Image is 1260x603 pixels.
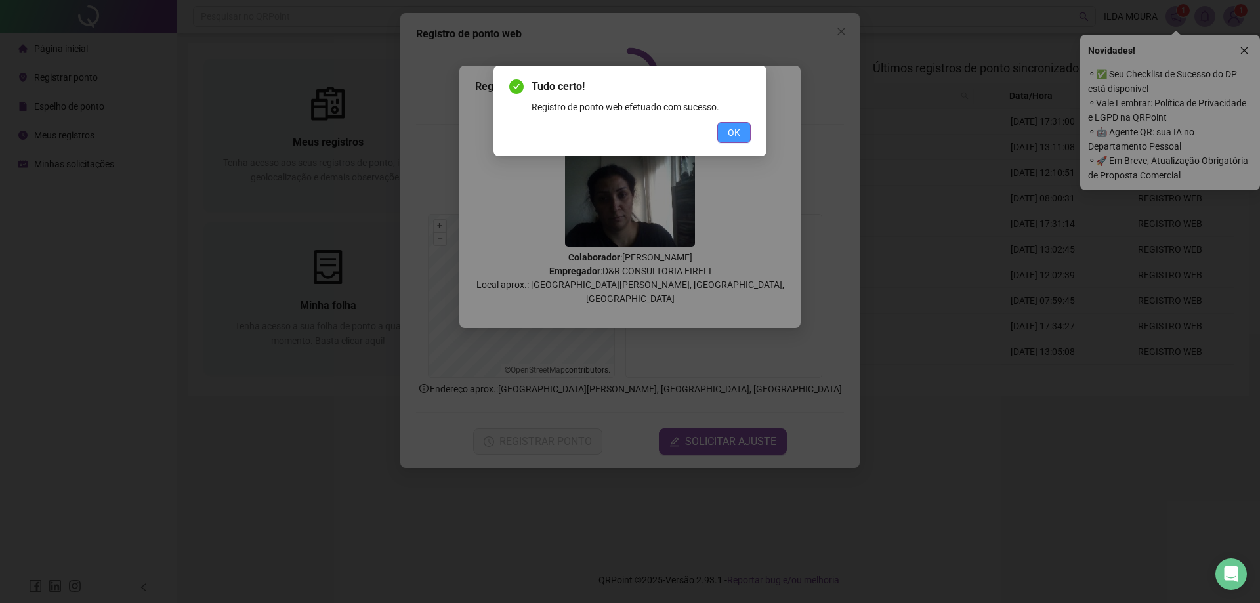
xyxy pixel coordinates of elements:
button: OK [717,122,751,143]
div: Open Intercom Messenger [1215,558,1247,590]
span: OK [728,125,740,140]
span: check-circle [509,79,524,94]
div: Registro de ponto web efetuado com sucesso. [532,100,751,114]
span: Tudo certo! [532,79,751,94]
